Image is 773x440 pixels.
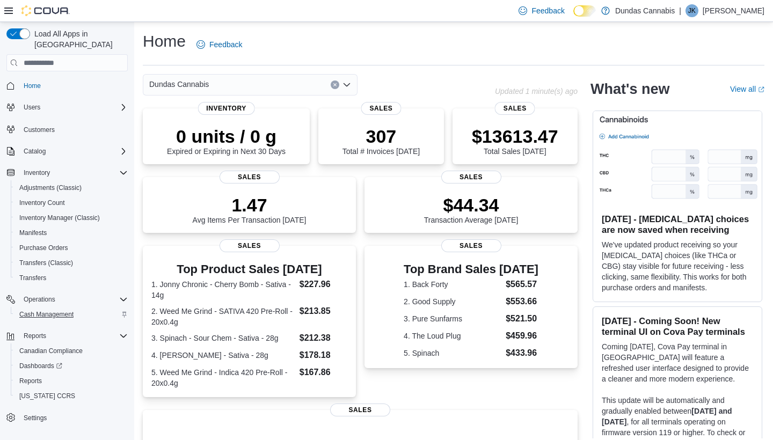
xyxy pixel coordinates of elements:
a: Customers [19,123,59,136]
p: 307 [342,126,420,147]
button: Settings [2,410,132,426]
span: Catalog [24,147,46,156]
span: Inventory Manager (Classic) [19,214,100,222]
button: Catalog [19,145,50,158]
a: View allExternal link [730,85,764,93]
input: Dark Mode [573,5,596,17]
a: Manifests [15,226,51,239]
span: Dashboards [19,362,62,370]
span: Adjustments (Classic) [19,184,82,192]
dd: $178.18 [300,349,347,362]
a: Feedback [192,34,246,55]
span: Reports [19,377,42,385]
dt: 2. Weed Me Grind - SATIVA 420 Pre-Roll - 20x0.4g [151,306,295,327]
button: Adjustments (Classic) [11,180,132,195]
button: Canadian Compliance [11,343,132,358]
a: Home [19,79,45,92]
dt: 4. [PERSON_NAME] - Sativa - 28g [151,350,295,361]
div: Total Sales [DATE] [472,126,558,156]
dd: $212.38 [300,332,347,344]
span: Settings [24,414,47,422]
span: Feedback [531,5,564,16]
button: Inventory Count [11,195,132,210]
dt: 2. Good Supply [404,296,501,307]
span: Customers [24,126,55,134]
div: Avg Items Per Transaction [DATE] [193,194,307,224]
button: Users [2,100,132,115]
span: Customers [19,122,128,136]
p: Updated 1 minute(s) ago [495,87,578,96]
h3: [DATE] - Coming Soon! New terminal UI on Cova Pay terminals [602,316,753,337]
button: Cash Management [11,307,132,322]
div: Expired or Expiring in Next 30 Days [167,126,286,156]
button: Clear input [331,80,339,89]
span: Transfers [19,274,46,282]
button: Transfers (Classic) [11,255,132,270]
span: Reports [19,329,128,342]
span: Sales [441,171,501,184]
span: JK [688,4,696,17]
span: Transfers (Classic) [19,259,73,267]
span: Canadian Compliance [15,344,128,357]
dt: 3. Spinach - Sour Chem - Sativa - 28g [151,333,295,343]
dt: 1. Back Forty [404,279,501,290]
button: Inventory [19,166,54,179]
span: Transfers (Classic) [15,256,128,269]
dd: $565.57 [506,278,538,291]
span: Inventory Count [19,199,65,207]
dd: $167.86 [300,366,347,379]
span: Settings [19,411,128,424]
button: Reports [19,329,50,342]
span: Sales [441,239,501,252]
button: Operations [19,293,60,306]
span: Reports [15,375,128,387]
dd: $553.66 [506,295,538,308]
span: Sales [330,404,390,416]
a: Settings [19,412,51,424]
svg: External link [758,86,764,93]
dt: 1. Jonny Chronic - Cherry Bomb - Sativa - 14g [151,279,295,300]
span: Users [19,101,128,114]
span: Manifests [19,229,47,237]
span: Purchase Orders [19,244,68,252]
span: Inventory Count [15,196,128,209]
button: Manifests [11,225,132,240]
button: Operations [2,292,132,307]
span: Inventory Manager (Classic) [15,211,128,224]
a: Reports [15,375,46,387]
span: Operations [24,295,55,304]
h3: Top Brand Sales [DATE] [404,263,538,276]
a: Adjustments (Classic) [15,181,86,194]
span: Home [24,82,41,90]
dd: $227.96 [300,278,347,291]
span: Cash Management [19,310,74,319]
h2: What's new [590,80,669,98]
span: Dundas Cannabis [149,78,209,91]
a: Canadian Compliance [15,344,87,357]
dt: 3. Pure Sunfarms [404,313,501,324]
span: Sales [220,171,280,184]
p: 0 units / 0 g [167,126,286,147]
span: Reports [24,332,46,340]
span: Cash Management [15,308,128,321]
span: Operations [19,293,128,306]
div: Jenifer Kim [686,4,698,17]
p: Coming [DATE], Cova Pay terminal in [GEOGRAPHIC_DATA] will feature a refreshed user interface des... [602,341,753,384]
button: Reports [2,328,132,343]
span: Manifests [15,226,128,239]
p: We've updated product receiving so your [MEDICAL_DATA] choices (like THCa or CBG) stay visible fo... [602,239,753,293]
button: Purchase Orders [11,240,132,255]
span: Dashboards [15,360,128,372]
span: Users [24,103,40,112]
h3: Top Product Sales [DATE] [151,263,347,276]
button: Users [19,101,45,114]
dd: $213.85 [300,305,347,318]
span: Sales [220,239,280,252]
button: Open list of options [342,80,351,89]
p: 1.47 [193,194,307,216]
a: Purchase Orders [15,241,72,254]
a: Transfers (Classic) [15,256,77,269]
button: [US_STATE] CCRS [11,388,132,404]
span: Adjustments (Classic) [15,181,128,194]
